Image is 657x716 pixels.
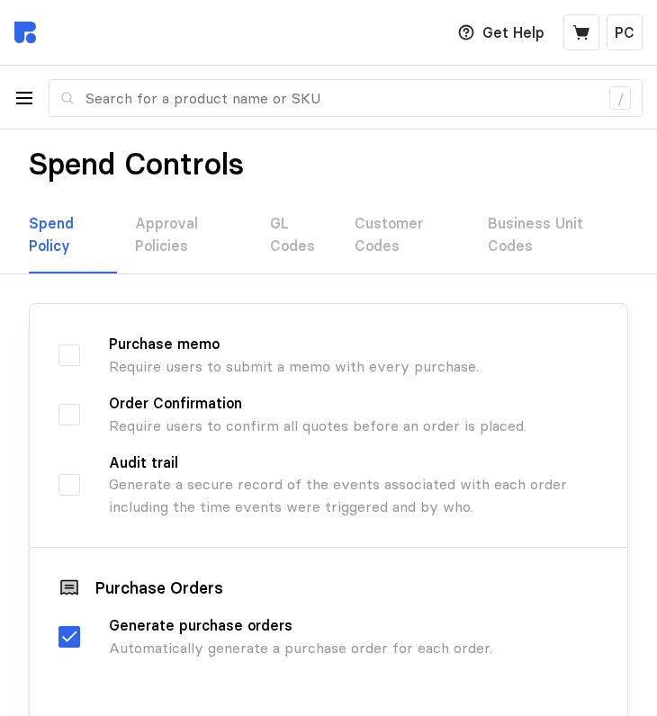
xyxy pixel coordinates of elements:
button: Get Help [445,13,556,52]
h4: Purchase Orders [94,576,223,599]
p: Purchase memo [109,333,479,355]
p: PC [615,22,634,44]
div: / [609,86,631,111]
p: Spend Policy [29,212,117,257]
input: Search for a product name or SKU [85,80,598,117]
p: Order Confirmation [109,391,526,414]
h1: Spend Controls [29,144,244,183]
button: PC [607,14,643,50]
p: Approval Policies [135,212,252,257]
p: Generate a secure record of the events associated with each order including the time events were ... [109,473,598,518]
img: svg%3e [14,22,36,43]
p: GL Codes [270,212,337,257]
p: Require users to submit a memo with every purchase. [109,355,479,378]
p: Automatically generate a purchase order for each order. [109,636,492,658]
p: Business Unit Codes [488,212,628,257]
p: Audit trail [109,451,598,473]
p: Get Help [482,22,544,44]
p: Generate purchase orders [109,613,492,636]
p: Customer Codes [355,212,469,257]
p: Require users to confirm all quotes before an order is placed. [109,414,526,436]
